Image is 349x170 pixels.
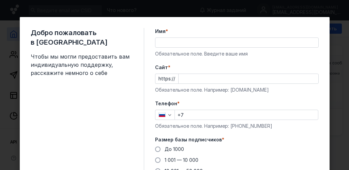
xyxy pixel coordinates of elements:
[31,28,133,47] span: Добро пожаловать в [GEOGRAPHIC_DATA]
[31,52,133,77] span: Чтобы мы могли предоставить вам индивидуальную поддержку, расскажите немного о себе
[155,28,166,35] span: Имя
[155,50,319,57] div: Обязательное поле. Введите ваше имя
[155,123,319,129] div: Обязательное поле. Например: [PHONE_NUMBER]
[165,146,184,152] span: До 1000
[165,157,198,163] span: 1 001 — 10 000
[155,100,177,107] span: Телефон
[155,136,222,143] span: Размер базы подписчиков
[155,87,319,93] div: Обязательное поле. Например: [DOMAIN_NAME]
[155,64,168,71] span: Cайт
